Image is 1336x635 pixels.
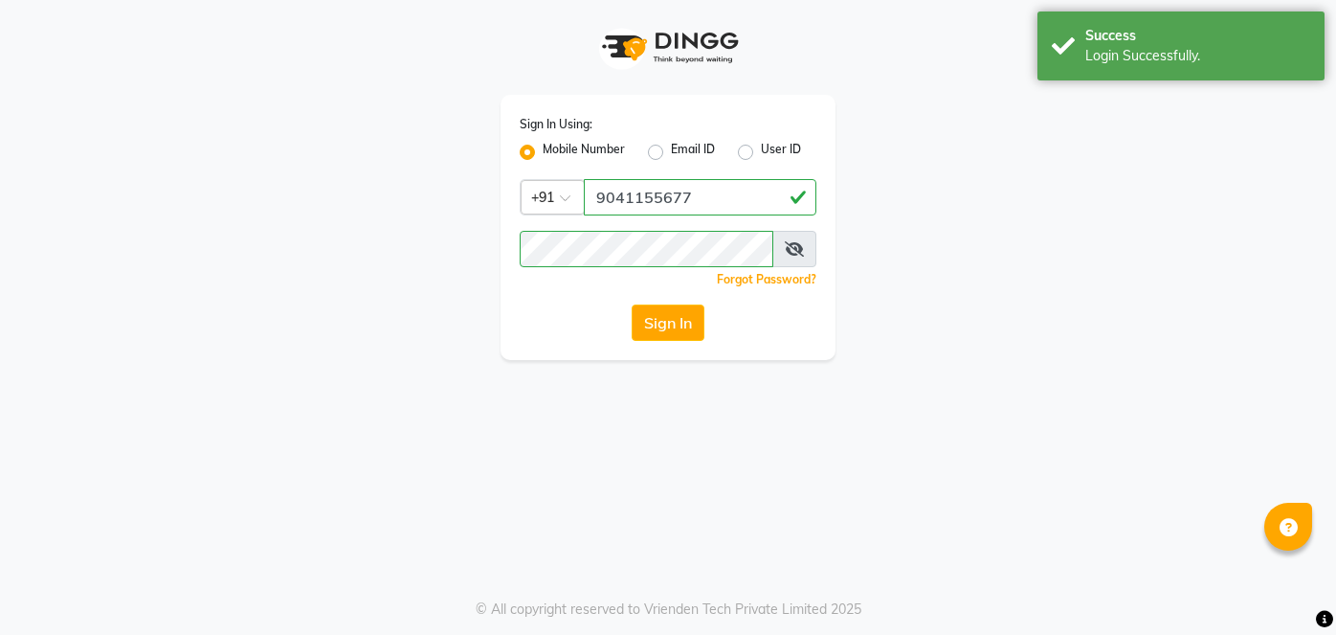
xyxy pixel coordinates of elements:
[520,116,592,133] label: Sign In Using:
[1085,46,1310,66] div: Login Successfully.
[584,179,816,215] input: Username
[591,19,745,76] img: logo1.svg
[761,141,801,164] label: User ID
[1256,558,1317,616] iframe: chat widget
[632,305,704,341] button: Sign In
[543,141,625,164] label: Mobile Number
[1085,26,1310,46] div: Success
[520,231,773,267] input: Username
[717,272,816,286] a: Forgot Password?
[671,141,715,164] label: Email ID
